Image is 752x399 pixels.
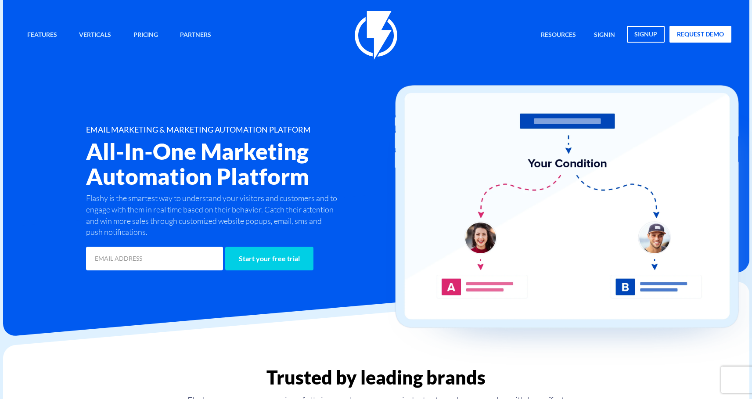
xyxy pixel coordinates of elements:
[86,247,223,270] input: EMAIL ADDRESS
[627,26,665,43] a: signup
[72,26,118,45] a: Verticals
[127,26,165,45] a: Pricing
[587,26,622,45] a: signin
[3,367,749,388] h2: Trusted by leading brands
[86,126,428,134] h1: EMAIL MARKETING & MARKETING AUTOMATION PLATFORM
[21,26,64,45] a: Features
[86,193,340,238] p: Flashy is the smartest way to understand your visitors and customers and to engage with them in r...
[225,247,313,270] input: Start your free trial
[534,26,583,45] a: Resources
[173,26,218,45] a: Partners
[669,26,731,43] a: request demo
[86,139,428,188] h2: All-In-One Marketing Automation Platform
